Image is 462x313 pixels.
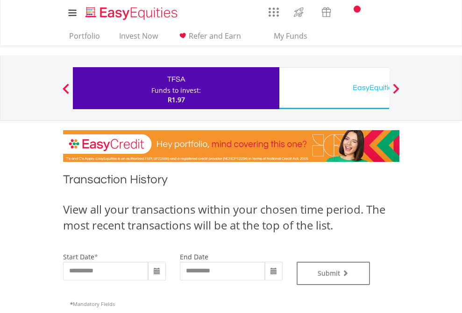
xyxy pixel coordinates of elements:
[313,2,340,20] a: Vouchers
[78,73,274,86] div: TFSA
[63,130,399,162] img: EasyCredit Promotion Banner
[291,5,306,20] img: thrive-v2.svg
[297,262,370,285] button: Submit
[189,31,241,41] span: Refer and Earn
[388,2,412,23] a: My Profile
[168,95,185,104] span: R1.97
[364,2,388,21] a: FAQ's and Support
[57,88,75,97] button: Previous
[63,252,94,261] label: start date
[151,86,201,95] div: Funds to invest:
[82,2,181,21] a: Home page
[63,202,399,234] div: View all your transactions within your chosen time period. The most recent transactions will be a...
[173,31,245,46] a: Refer and Earn
[319,5,334,20] img: vouchers-v2.svg
[115,31,162,46] a: Invest Now
[263,2,285,17] a: AppsGrid
[65,31,104,46] a: Portfolio
[340,2,364,21] a: Notifications
[70,300,115,307] span: Mandatory Fields
[180,252,208,261] label: end date
[269,7,279,17] img: grid-menu-icon.svg
[84,6,181,21] img: EasyEquities_Logo.png
[387,88,405,97] button: Next
[260,30,321,42] span: My Funds
[63,171,399,192] h1: Transaction History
